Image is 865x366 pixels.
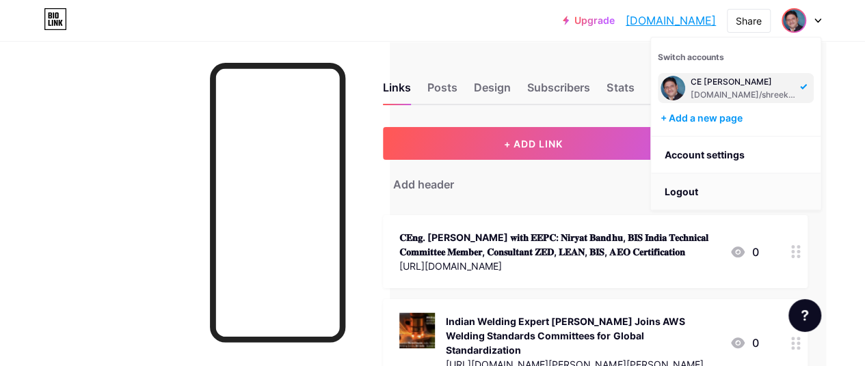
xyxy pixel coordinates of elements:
[399,313,435,348] img: Indian Welding Expert Shreekant Patil Joins AWS Welding Standards Committees for Global Standardi...
[651,137,821,173] a: Account settings
[446,314,719,357] div: Indian Welding Expert [PERSON_NAME] Joins AWS Welding Standards Committees for Global Standardiza...
[527,79,590,104] div: Subscribers
[661,76,685,100] img: shreekantpatil
[730,335,758,351] div: 0
[658,52,724,62] span: Switch accounts
[383,79,411,104] div: Links
[691,76,796,87] div: CE [PERSON_NAME]
[626,12,716,29] a: [DOMAIN_NAME]
[427,79,457,104] div: Posts
[651,173,821,210] li: Logout
[504,138,563,150] span: + ADD LINK
[383,127,684,160] button: + ADD LINK
[691,89,796,100] div: [DOMAIN_NAME]/shreekantpatil
[474,79,511,104] div: Design
[736,14,762,28] div: Share
[399,230,719,259] div: 𝐂𝐄𝐧𝐠. [PERSON_NAME] 𝐰𝐢𝐭𝐡 𝐄𝐄𝐏𝐂: 𝐍𝐢𝐫𝐲𝐚𝐭 𝐁𝐚𝐧𝐝𝐡𝐮, 𝐁𝐈𝐒 𝐈𝐧𝐝𝐢𝐚 𝐓𝐞𝐜𝐡𝐧𝐢𝐜𝐚𝐥 𝐂𝐨𝐦𝐦𝐢𝐭𝐭𝐞𝐞 𝐌𝐞𝐦𝐛𝐞𝐫, 𝐂𝐨𝐧𝐬𝐮𝐥𝐭𝐚𝐧𝐭 𝐙𝐄...
[383,176,454,193] div: + Add header
[783,10,805,31] img: shreekantpatil
[399,259,719,273] div: [URL][DOMAIN_NAME]
[730,244,758,260] div: 0
[661,111,814,125] div: + Add a new page
[607,79,634,104] div: Stats
[563,15,615,26] a: Upgrade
